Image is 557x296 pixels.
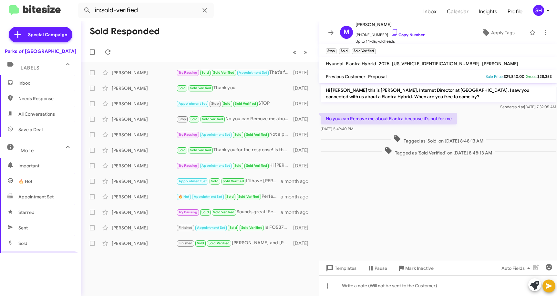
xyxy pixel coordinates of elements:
div: [PERSON_NAME] [112,240,176,247]
span: Sold [179,86,186,90]
span: « [293,48,296,56]
div: Perfect what time works best in the afternoon for you? [176,193,281,200]
span: $29,840.00 [504,74,524,79]
span: Sold Verified [241,226,263,230]
span: Sold [201,210,209,214]
span: Labels [21,65,39,71]
span: Sold Verified [209,241,230,245]
span: Sold [197,241,204,245]
p: Hi [PERSON_NAME] this is [PERSON_NAME], Internet Director at [GEOGRAPHIC_DATA]. I saw you connect... [321,84,556,102]
div: That's fantastic to hear! We're excited to see you [DATE]. [176,69,292,76]
span: 🔥 Hot [18,178,32,185]
div: [PERSON_NAME] [112,100,176,107]
span: [DATE] 5:49:40 PM [321,126,353,131]
button: Apply Tags [469,27,526,38]
div: a month ago [281,209,314,216]
div: a month ago [281,194,314,200]
span: » [304,48,307,56]
span: Up to 14-day-old leads [356,38,425,45]
span: [PHONE_NUMBER] [356,28,425,38]
div: Thank you [176,84,292,92]
span: All Conversations [18,111,55,117]
span: Sold Verified [213,70,234,75]
span: [US_VEHICLE_IDENTIFICATION_NUMBER] [392,61,480,67]
span: Auto Fields [501,262,532,274]
span: Templates [325,262,356,274]
span: Stop [211,101,219,106]
div: a month ago [281,178,314,185]
span: Elantra Hybrid [346,61,376,67]
span: said at [512,104,524,109]
div: [PERSON_NAME] [112,132,176,138]
a: Copy Number [391,32,425,37]
button: Previous [289,46,300,59]
span: Apply Tags [491,27,515,38]
span: Hyundai [326,61,343,67]
span: Appointment Set [201,164,230,168]
span: Appointment Set [239,70,267,75]
span: Sale Price: [486,74,504,79]
span: Sold Verified [202,117,223,121]
span: Sold [234,132,242,137]
span: Sold Verified [238,195,260,199]
span: [PERSON_NAME] [482,61,518,67]
div: Thank you for the response! Is there anything I can do on my end with your car search? I’d love t... [176,146,292,154]
div: SH [533,5,544,16]
div: [DATE] [292,100,314,107]
span: Needs Response [18,95,73,102]
a: Insights [474,2,502,21]
h1: Sold Responded [90,26,160,37]
span: Appointment Set [194,195,222,199]
div: [PERSON_NAME] [112,194,176,200]
span: Sold [226,195,234,199]
span: Inbox [18,80,73,86]
div: [PERSON_NAME] [112,116,176,122]
span: Tagged as 'Sold' on [DATE] 8:48:13 AM [390,135,486,144]
span: Sold Verified [213,210,234,214]
span: Pause [375,262,387,274]
span: Appointment Set [179,179,207,183]
div: [PERSON_NAME] and [PERSON_NAME] were outstanding ! [176,239,292,247]
span: Sold Verified [190,86,211,90]
span: Sold Verified [190,148,211,152]
div: [PERSON_NAME] [112,147,176,153]
button: Next [300,46,311,59]
div: Hi [PERSON_NAME] it's [PERSON_NAME] at [GEOGRAPHIC_DATA]. [DATE] savings are here! Get 0 payments... [176,162,292,169]
input: Search [78,3,214,18]
span: Sold [211,179,219,183]
div: [PERSON_NAME] [112,69,176,76]
div: [DATE] [292,132,314,138]
span: Sold [201,70,209,75]
span: Sender [DATE] 7:32:05 AM [500,104,556,109]
div: [PERSON_NAME] [112,178,176,185]
div: [DATE] [292,69,314,76]
span: Sold Verified [246,164,267,168]
span: Proposal [368,74,387,79]
span: Sold [179,148,186,152]
span: Mark Inactive [405,262,434,274]
small: Sold [339,48,349,54]
span: Starred [18,209,35,216]
nav: Page navigation example [289,46,311,59]
span: Sold [191,117,198,121]
span: Appointment Set [201,132,230,137]
span: M [344,27,349,37]
div: No you can Remove me about Elantra because it's not for me [176,115,292,123]
span: $28,353 [537,74,552,79]
span: [PERSON_NAME] [356,21,425,28]
span: Appointment Set [197,226,225,230]
div: STOP [176,100,292,107]
div: [PERSON_NAME] [112,225,176,231]
div: Sounds great! Feel free to reach out whenever you're ready. Let me know if you have any questions... [176,208,281,216]
a: Special Campaign [9,27,72,42]
div: [DATE] [292,163,314,169]
button: Mark Inactive [392,262,439,274]
span: Sold Verified [223,179,244,183]
span: Sold [223,101,231,106]
span: Try Pausing [179,70,197,75]
small: Stop [326,48,336,54]
button: SH [528,5,550,16]
a: Inbox [418,2,442,21]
